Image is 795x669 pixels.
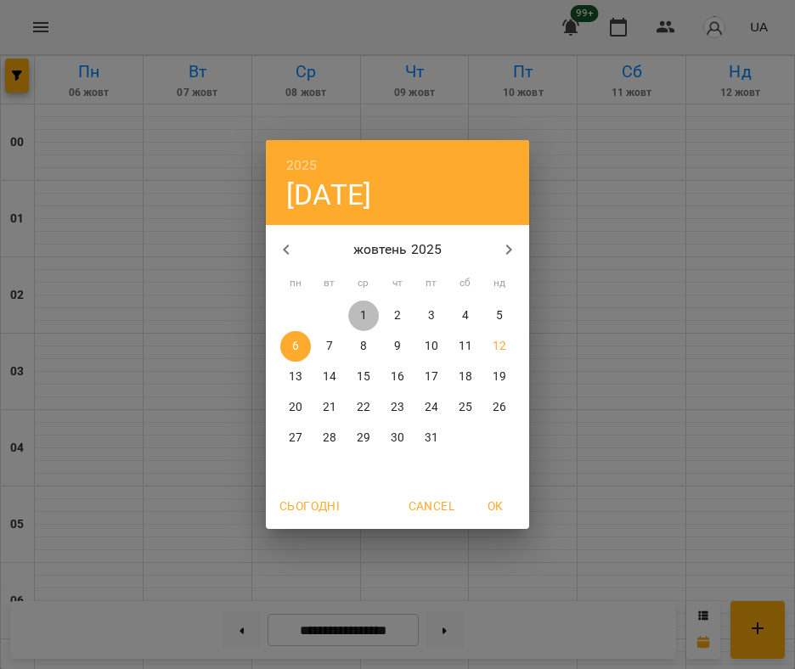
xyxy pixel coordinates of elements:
button: 3 [416,301,447,331]
span: вт [314,275,345,292]
p: 25 [459,399,472,416]
p: 14 [323,368,336,385]
button: 15 [348,362,379,392]
p: 23 [391,399,404,416]
p: 22 [357,399,370,416]
span: ср [348,275,379,292]
button: 7 [314,331,345,362]
button: 29 [348,423,379,453]
button: Сьогодні [273,491,347,521]
button: 6 [280,331,311,362]
span: чт [382,275,413,292]
button: 2025 [286,154,318,177]
button: Cancel [402,491,461,521]
button: 18 [450,362,481,392]
button: 11 [450,331,481,362]
button: 12 [484,331,515,362]
button: 20 [280,392,311,423]
p: 19 [493,368,506,385]
button: 21 [314,392,345,423]
span: сб [450,275,481,292]
p: 4 [462,307,469,324]
button: 27 [280,423,311,453]
button: 13 [280,362,311,392]
button: 8 [348,331,379,362]
span: пн [280,275,311,292]
button: 28 [314,423,345,453]
button: 31 [416,423,447,453]
p: 3 [428,307,435,324]
p: 5 [496,307,503,324]
button: 16 [382,362,413,392]
button: 30 [382,423,413,453]
button: 10 [416,331,447,362]
p: 16 [391,368,404,385]
p: 17 [425,368,438,385]
button: 9 [382,331,413,362]
p: 28 [323,430,336,447]
p: 21 [323,399,336,416]
button: 26 [484,392,515,423]
span: нд [484,275,515,292]
button: 17 [416,362,447,392]
button: 22 [348,392,379,423]
button: 23 [382,392,413,423]
button: 5 [484,301,515,331]
button: 4 [450,301,481,331]
p: 29 [357,430,370,447]
p: 6 [292,338,299,355]
p: 2 [394,307,401,324]
p: 9 [394,338,401,355]
p: 13 [289,368,302,385]
span: OK [475,496,516,516]
span: Cancel [409,496,454,516]
button: 2 [382,301,413,331]
button: 25 [450,392,481,423]
p: 31 [425,430,438,447]
p: 20 [289,399,302,416]
p: жовтень 2025 [307,239,489,260]
p: 8 [360,338,367,355]
p: 18 [459,368,472,385]
button: OK [468,491,522,521]
p: 10 [425,338,438,355]
button: [DATE] [286,177,371,212]
button: 24 [416,392,447,423]
button: 19 [484,362,515,392]
button: 14 [314,362,345,392]
p: 30 [391,430,404,447]
span: пт [416,275,447,292]
p: 1 [360,307,367,324]
span: Сьогодні [279,496,340,516]
p: 15 [357,368,370,385]
p: 26 [493,399,506,416]
p: 7 [326,338,333,355]
p: 12 [493,338,506,355]
p: 27 [289,430,302,447]
p: 24 [425,399,438,416]
p: 11 [459,338,472,355]
button: 1 [348,301,379,331]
